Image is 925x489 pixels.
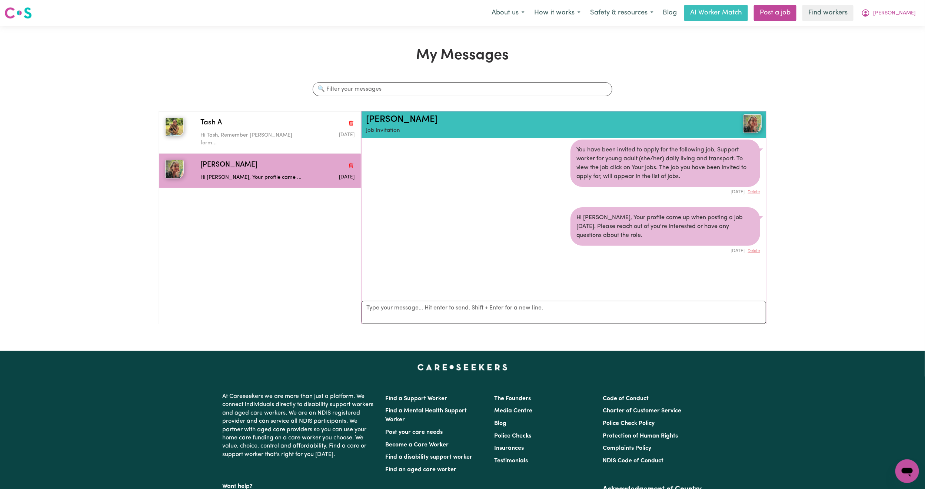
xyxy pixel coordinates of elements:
[386,396,447,402] a: Find a Support Worker
[159,154,361,188] button: Harriet F[PERSON_NAME]Delete conversationHi [PERSON_NAME], Your profile came ...Message sent on A...
[802,5,854,21] a: Find workers
[386,442,449,448] a: Become a Care Worker
[366,115,438,124] a: [PERSON_NAME]
[754,5,796,21] a: Post a job
[339,175,355,180] span: Message sent on August 0, 2025
[529,5,585,21] button: How it works
[4,4,32,21] a: Careseekers logo
[570,140,760,187] div: You have been invited to apply for the following job, Support worker for young adult (she/her) da...
[696,114,762,133] a: Harriet F
[200,118,222,128] span: Tash A
[603,396,649,402] a: Code of Conduct
[873,9,916,17] span: [PERSON_NAME]
[200,174,303,182] p: Hi [PERSON_NAME], Your profile came ...
[223,389,377,462] p: At Careseekers we are more than just a platform. We connect individuals directly to disability su...
[165,118,184,136] img: Tash A
[570,187,760,195] div: [DATE]
[200,131,303,147] p: Hi Tash, Remember [PERSON_NAME] form...
[348,118,355,128] button: Delete conversation
[386,429,443,435] a: Post your care needs
[494,396,531,402] a: The Founders
[570,207,760,246] div: Hi [PERSON_NAME], Your profile came up when posting a job [DATE]. Please reach out of you're inte...
[348,160,355,170] button: Delete conversation
[684,5,748,21] a: AI Worker Match
[585,5,658,21] button: Safety & resources
[386,467,457,473] a: Find an aged care worker
[494,445,524,451] a: Insurances
[200,160,257,171] span: [PERSON_NAME]
[856,5,921,21] button: My Account
[159,111,361,154] button: Tash ATash ADelete conversationHi Tash, Remember [PERSON_NAME] form...Message sent on August 0, 2025
[570,246,760,254] div: [DATE]
[494,433,531,439] a: Police Checks
[748,248,760,254] button: Delete
[165,160,184,178] img: Harriet F
[494,458,528,464] a: Testimonials
[603,458,663,464] a: NDIS Code of Conduct
[895,459,919,483] iframe: Button to launch messaging window, conversation in progress
[603,445,651,451] a: Complaints Policy
[366,127,696,135] p: Job Invitation
[743,114,762,133] img: View Harriet F's profile
[658,5,681,21] a: Blog
[603,433,678,439] a: Protection of Human Rights
[748,189,760,195] button: Delete
[603,408,681,414] a: Charter of Customer Service
[386,454,473,460] a: Find a disability support worker
[339,133,355,137] span: Message sent on August 0, 2025
[386,408,467,423] a: Find a Mental Health Support Worker
[494,421,506,426] a: Blog
[159,47,766,64] h1: My Messages
[603,421,655,426] a: Police Check Policy
[487,5,529,21] button: About us
[417,364,508,370] a: Careseekers home page
[494,408,532,414] a: Media Centre
[313,82,612,96] input: 🔍 Filter your messages
[4,6,32,20] img: Careseekers logo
